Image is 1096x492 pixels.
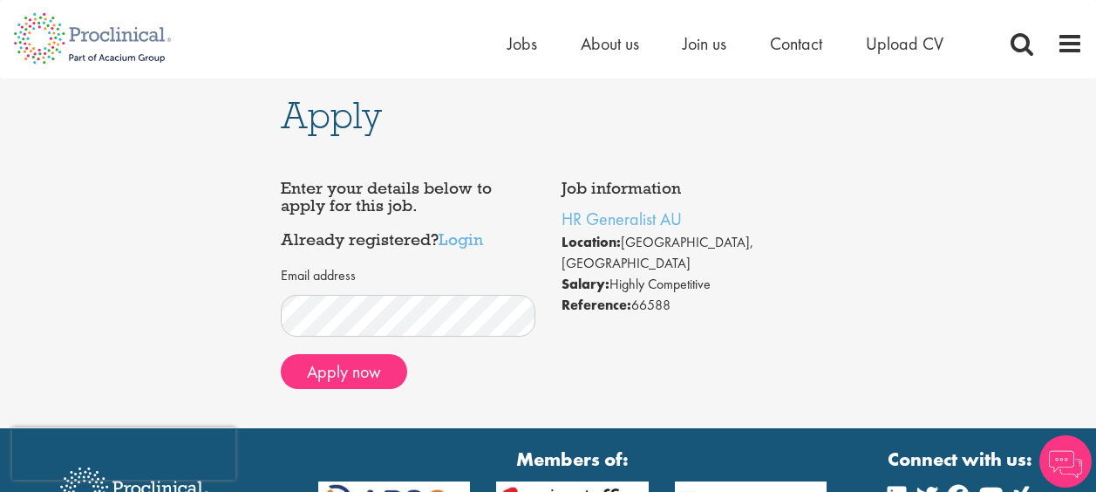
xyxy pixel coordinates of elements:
button: Apply now [281,354,407,389]
strong: Location: [562,233,621,251]
strong: Salary: [562,275,609,293]
a: About us [581,32,639,55]
h4: Job information [562,180,816,197]
strong: Connect with us: [888,446,1036,473]
iframe: reCAPTCHA [12,427,235,480]
a: HR Generalist AU [562,208,682,230]
a: Contact [770,32,822,55]
a: Upload CV [866,32,943,55]
label: Email address [281,266,356,286]
li: [GEOGRAPHIC_DATA], [GEOGRAPHIC_DATA] [562,232,816,274]
strong: Members of: [318,446,827,473]
img: Chatbot [1039,435,1092,488]
h4: Enter your details below to apply for this job. Already registered? [281,180,535,249]
span: Apply [281,92,382,139]
a: Jobs [507,32,537,55]
strong: Reference: [562,296,631,314]
li: Highly Competitive [562,274,816,295]
a: Login [439,229,483,249]
li: 66588 [562,295,816,316]
a: Join us [683,32,726,55]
